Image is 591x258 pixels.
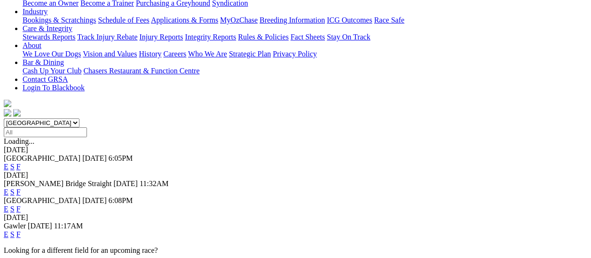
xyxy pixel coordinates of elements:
[77,33,137,41] a: Track Injury Rebate
[23,67,81,75] a: Cash Up Your Club
[185,33,236,41] a: Integrity Reports
[327,33,370,41] a: Stay On Track
[229,50,271,58] a: Strategic Plan
[23,16,587,24] div: Industry
[4,127,87,137] input: Select date
[4,222,26,230] span: Gawler
[98,16,149,24] a: Schedule of Fees
[4,146,587,154] div: [DATE]
[139,33,183,41] a: Injury Reports
[291,33,325,41] a: Fact Sheets
[4,171,587,180] div: [DATE]
[16,188,21,196] a: F
[4,180,111,188] span: [PERSON_NAME] Bridge Straight
[4,205,8,213] a: E
[23,41,41,49] a: About
[23,84,85,92] a: Login To Blackbook
[10,205,15,213] a: S
[23,75,68,83] a: Contact GRSA
[23,58,64,66] a: Bar & Dining
[82,154,107,162] span: [DATE]
[4,246,587,255] p: Looking for a different field for an upcoming race?
[10,188,15,196] a: S
[23,16,96,24] a: Bookings & Scratchings
[4,163,8,171] a: E
[273,50,317,58] a: Privacy Policy
[113,180,138,188] span: [DATE]
[23,67,587,75] div: Bar & Dining
[54,222,83,230] span: 11:17AM
[163,50,186,58] a: Careers
[4,100,11,107] img: logo-grsa-white.png
[327,16,372,24] a: ICG Outcomes
[23,50,81,58] a: We Love Our Dogs
[16,163,21,171] a: F
[28,222,52,230] span: [DATE]
[260,16,325,24] a: Breeding Information
[4,230,8,238] a: E
[4,196,80,204] span: [GEOGRAPHIC_DATA]
[82,196,107,204] span: [DATE]
[23,33,587,41] div: Care & Integrity
[83,67,199,75] a: Chasers Restaurant & Function Centre
[13,109,21,117] img: twitter.svg
[10,230,15,238] a: S
[139,50,161,58] a: History
[4,137,34,145] span: Loading...
[23,33,75,41] a: Stewards Reports
[4,154,80,162] span: [GEOGRAPHIC_DATA]
[151,16,218,24] a: Applications & Forms
[83,50,137,58] a: Vision and Values
[238,33,289,41] a: Rules & Policies
[23,24,72,32] a: Care & Integrity
[109,154,133,162] span: 6:05PM
[10,163,15,171] a: S
[4,188,8,196] a: E
[4,109,11,117] img: facebook.svg
[23,50,587,58] div: About
[16,205,21,213] a: F
[23,8,47,16] a: Industry
[109,196,133,204] span: 6:08PM
[220,16,258,24] a: MyOzChase
[4,213,587,222] div: [DATE]
[188,50,227,58] a: Who We Are
[16,230,21,238] a: F
[140,180,169,188] span: 11:32AM
[374,16,404,24] a: Race Safe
